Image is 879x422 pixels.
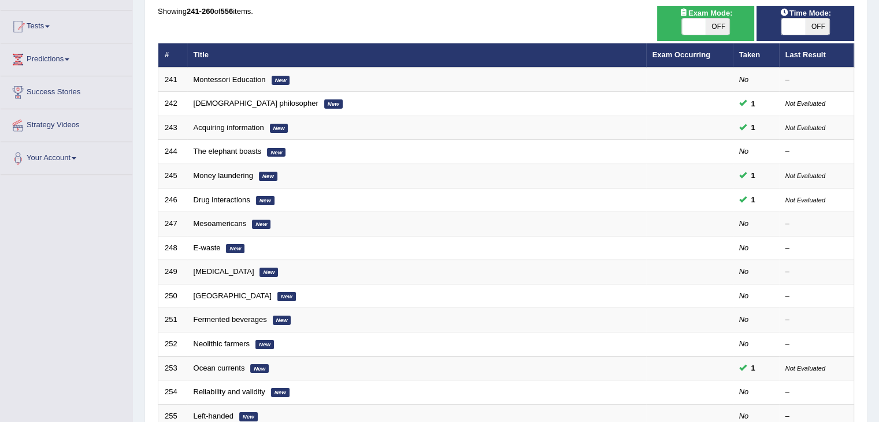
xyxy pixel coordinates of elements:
[785,197,825,203] small: Not Evaluated
[272,76,290,85] em: New
[776,7,836,19] span: Time Mode:
[194,315,267,324] a: Fermented beverages
[785,75,848,86] div: –
[252,220,270,229] em: New
[194,364,245,372] a: Ocean currents
[739,219,749,228] em: No
[1,43,132,72] a: Predictions
[158,43,187,68] th: #
[277,292,296,301] em: New
[733,43,779,68] th: Taken
[187,43,646,68] th: Title
[739,75,749,84] em: No
[785,219,848,229] div: –
[158,6,854,17] div: Showing of items.
[739,291,749,300] em: No
[158,164,187,188] td: 245
[194,99,318,108] a: [DEMOGRAPHIC_DATA] philosopher
[785,172,825,179] small: Not Evaluated
[270,124,288,133] em: New
[324,99,343,109] em: New
[785,146,848,157] div: –
[779,43,854,68] th: Last Result
[747,98,760,110] span: You cannot take this question anymore
[747,362,760,374] span: You cannot take this question anymore
[259,172,277,181] em: New
[1,10,132,39] a: Tests
[158,332,187,356] td: 252
[747,169,760,182] span: You cannot take this question anymore
[273,316,291,325] em: New
[158,308,187,332] td: 251
[739,387,749,396] em: No
[158,260,187,284] td: 249
[1,109,132,138] a: Strategy Videos
[739,267,749,276] em: No
[739,147,749,156] em: No
[747,121,760,134] span: You cannot take this question anymore
[739,243,749,252] em: No
[674,7,737,19] span: Exam Mode:
[250,364,269,373] em: New
[194,387,265,396] a: Reliability and validity
[785,387,848,398] div: –
[806,18,830,35] span: OFF
[158,212,187,236] td: 247
[158,236,187,260] td: 248
[158,116,187,140] td: 243
[194,123,264,132] a: Acquiring information
[239,412,258,421] em: New
[194,291,272,300] a: [GEOGRAPHIC_DATA]
[739,339,749,348] em: No
[194,171,253,180] a: Money laundering
[194,75,266,84] a: Montessori Education
[657,6,755,41] div: Show exams occurring in exams
[785,339,848,350] div: –
[158,380,187,405] td: 254
[158,92,187,116] td: 242
[194,339,250,348] a: Neolithic farmers
[194,219,247,228] a: Mesoamericans
[785,243,848,254] div: –
[1,142,132,171] a: Your Account
[785,266,848,277] div: –
[747,194,760,206] span: You cannot take this question anymore
[267,148,285,157] em: New
[785,100,825,107] small: Not Evaluated
[194,147,262,156] a: The elephant boasts
[226,244,244,253] em: New
[158,188,187,212] td: 246
[652,50,710,59] a: Exam Occurring
[1,76,132,105] a: Success Stories
[255,340,274,349] em: New
[706,18,730,35] span: OFF
[259,268,278,277] em: New
[785,124,825,131] small: Not Evaluated
[194,195,250,204] a: Drug interactions
[785,291,848,302] div: –
[739,412,749,420] em: No
[194,243,221,252] a: E-waste
[271,388,290,397] em: New
[158,140,187,164] td: 244
[158,68,187,92] td: 241
[194,412,233,420] a: Left-handed
[785,411,848,422] div: –
[785,314,848,325] div: –
[785,365,825,372] small: Not Evaluated
[220,7,233,16] b: 556
[739,315,749,324] em: No
[194,267,254,276] a: [MEDICAL_DATA]
[158,284,187,308] td: 250
[187,7,214,16] b: 241-260
[256,196,275,205] em: New
[158,356,187,380] td: 253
